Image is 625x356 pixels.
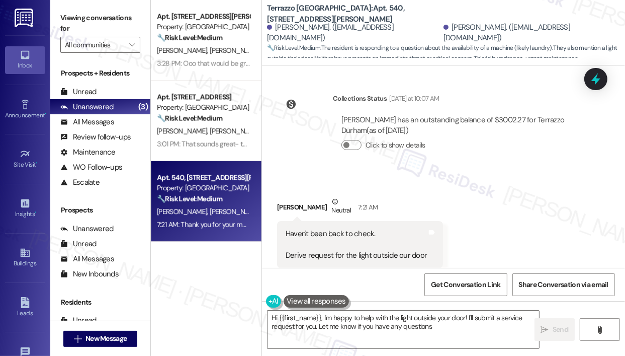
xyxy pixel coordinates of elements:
div: Apt. 540, [STREET_ADDRESS][PERSON_NAME] [157,172,250,183]
div: [DATE] at 10:07 AM [387,93,439,104]
div: (3) [136,99,150,115]
div: Review follow-ups [60,132,131,143]
div: 7:21 AM [355,202,378,212]
div: 3:01 PM: That sounds great- thank you! [157,139,271,149]
div: Property: [GEOGRAPHIC_DATA] [157,183,250,193]
i:  [596,326,603,334]
i:  [541,326,549,334]
div: Property: [GEOGRAPHIC_DATA] [157,102,250,113]
span: • [35,209,36,216]
span: [PERSON_NAME] [210,126,260,135]
span: Get Conversation Link [431,279,500,290]
div: Prospects + Residents [50,68,150,79]
div: Haven't been back to check. Derive request for the light outside our door [286,229,427,261]
span: Share Conversation via email [519,279,608,290]
label: Click to show details [366,140,425,151]
a: Insights • [5,195,45,222]
span: [PERSON_NAME] [PERSON_NAME] [210,46,312,55]
a: Site Visit • [5,146,45,173]
div: Apt. [STREET_ADDRESS] [157,92,250,102]
span: • [45,110,46,117]
div: [PERSON_NAME]. ([EMAIL_ADDRESS][DOMAIN_NAME]) [267,22,441,44]
div: Prospects [50,205,150,216]
button: New Message [63,331,138,347]
div: Unread [60,315,97,326]
a: Inbox [5,46,45,74]
span: [PERSON_NAME] [157,126,210,135]
img: ResiDesk Logo [15,9,35,27]
span: [PERSON_NAME] [210,207,260,216]
button: Send [534,318,575,341]
div: All Messages [60,117,114,127]
span: [PERSON_NAME] [157,46,210,55]
div: Unread [60,239,97,249]
label: Viewing conversations for [60,10,140,37]
div: Neutral [330,196,353,218]
a: Leads [5,294,45,321]
input: All communities [65,37,124,53]
div: 3:28 PM: Ooo that would be great if you could! Then I could help think of a solution [157,59,396,68]
div: New Inbounds [60,269,119,279]
div: Unanswered [60,102,114,112]
button: Get Conversation Link [424,273,507,296]
i:  [129,41,135,49]
div: WO Follow-ups [60,162,122,173]
div: Collections Status [333,93,387,104]
div: All Messages [60,254,114,264]
span: [PERSON_NAME] [157,207,210,216]
span: New Message [85,333,127,344]
div: Maintenance [60,147,116,158]
div: Unread [60,87,97,97]
div: Residents [50,297,150,308]
div: Property: [GEOGRAPHIC_DATA] [157,22,250,32]
a: Buildings [5,244,45,271]
div: [PERSON_NAME] has an outstanding balance of $3002.27 for Terrazzo Durham (as of [DATE]) [341,115,580,136]
i:  [74,335,81,343]
button: Share Conversation via email [512,273,615,296]
div: [PERSON_NAME]. ([EMAIL_ADDRESS][DOMAIN_NAME]) [443,22,617,44]
strong: 🔧 Risk Level: Medium [157,114,222,123]
strong: 🔧 Risk Level: Medium [157,33,222,42]
div: Escalate [60,177,100,188]
b: Terrazzo [GEOGRAPHIC_DATA]: Apt. 540, [STREET_ADDRESS][PERSON_NAME] [267,3,468,25]
strong: 🔧 Risk Level: Medium [267,44,320,52]
div: Apt. [STREET_ADDRESS][PERSON_NAME] [157,11,250,22]
div: [PERSON_NAME] [277,196,443,221]
textarea: Hi {{first_name}}, I'm happy to help with the light outside your door! I'll submit a service requ... [267,311,539,348]
span: : The resident is responding to a question about the availability of a machine (likely laundry). ... [267,43,625,64]
div: Unanswered [60,224,114,234]
span: Send [553,324,568,335]
strong: 🔧 Risk Level: Medium [157,194,222,203]
span: • [36,160,38,167]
